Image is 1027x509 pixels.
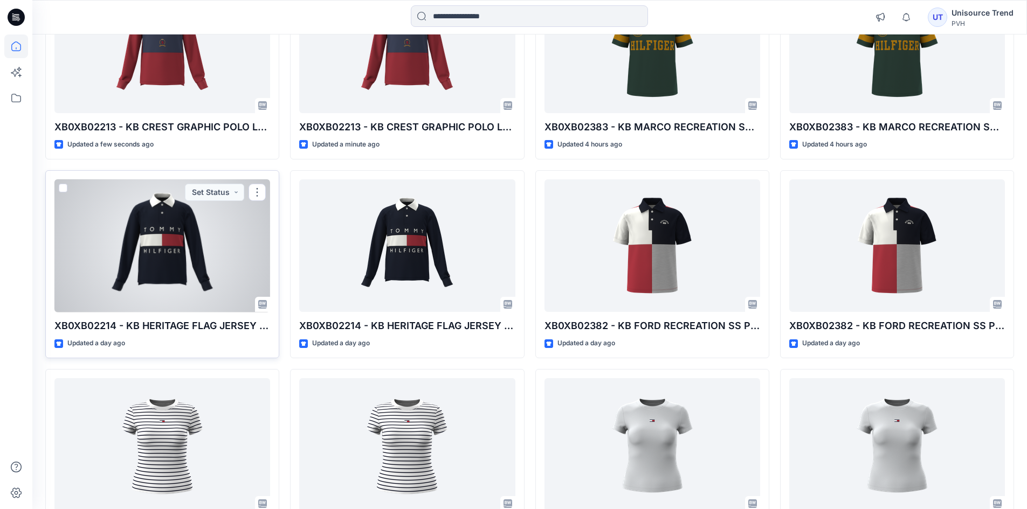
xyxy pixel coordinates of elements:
[544,179,760,312] a: XB0XB02382 - KB FORD RECREATION SS POLO_proto
[67,338,125,349] p: Updated a day ago
[299,179,515,312] a: XB0XB02214 - KB HERITAGE FLAG JERSEY POLO LS_proto
[802,139,867,150] p: Updated 4 hours ago
[557,139,622,150] p: Updated 4 hours ago
[802,338,860,349] p: Updated a day ago
[952,19,1014,27] div: PVH
[312,139,380,150] p: Updated a minute ago
[789,179,1005,312] a: XB0XB02382 - KB FORD RECREATION SS POLO_proto
[312,338,370,349] p: Updated a day ago
[67,139,154,150] p: Updated a few seconds ago
[299,318,515,333] p: XB0XB02214 - KB HERITAGE FLAG JERSEY POLO LS_proto
[544,318,760,333] p: XB0XB02382 - KB FORD RECREATION SS POLO_proto
[928,8,947,27] div: UT
[544,120,760,135] p: XB0XB02383 - KB MARCO RECREATION SS POLO_proto
[557,338,615,349] p: Updated a day ago
[789,120,1005,135] p: XB0XB02383 - KB MARCO RECREATION SS POLO_proto
[54,179,270,312] a: XB0XB02214 - KB HERITAGE FLAG JERSEY POLO LS_proto
[54,318,270,333] p: XB0XB02214 - KB HERITAGE FLAG JERSEY POLO LS_proto
[789,318,1005,333] p: XB0XB02382 - KB FORD RECREATION SS POLO_proto
[952,6,1014,19] div: Unisource Trend
[54,120,270,135] p: XB0XB02213 - KB CREST GRAPHIC POLO LS_proto
[299,120,515,135] p: XB0XB02213 - KB CREST GRAPHIC POLO LS_proto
